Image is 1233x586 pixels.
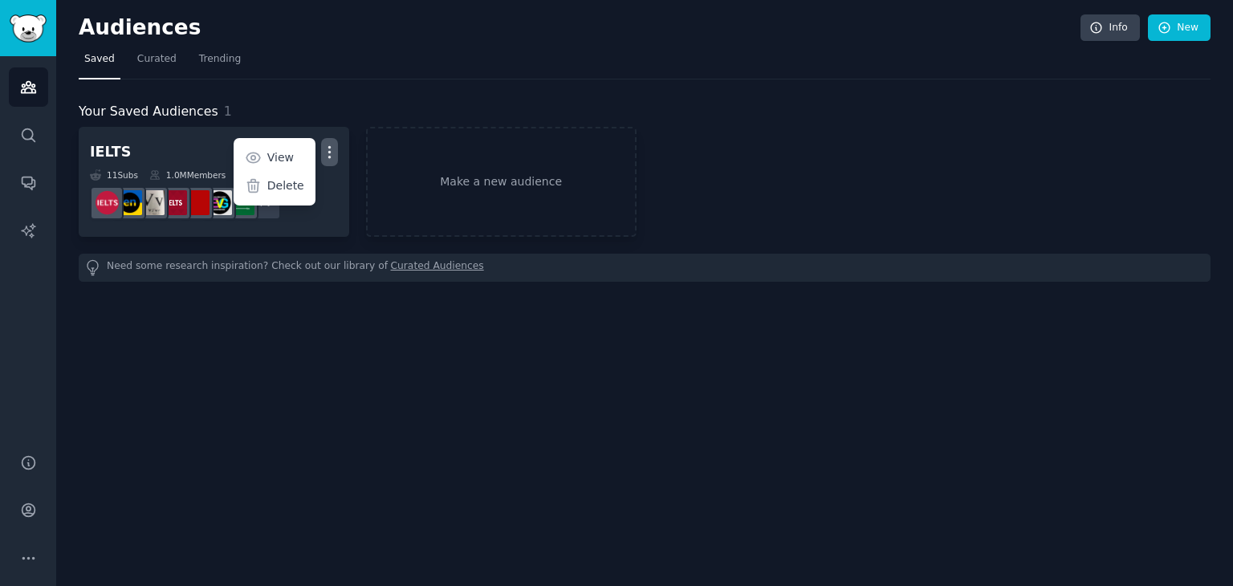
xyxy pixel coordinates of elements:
[162,190,187,215] img: IELTS_Guide
[207,190,232,215] img: EssentialVocabulary
[137,52,177,67] span: Curated
[185,190,210,215] img: ieltsspeaking
[90,142,131,162] div: IELTS
[267,177,304,194] p: Delete
[391,259,484,276] a: Curated Audiences
[84,52,115,67] span: Saved
[90,169,138,181] div: 11 Sub s
[224,104,232,119] span: 1
[1148,14,1211,42] a: New
[366,127,637,237] a: Make a new audience
[79,254,1211,282] div: Need some research inspiration? Check out our library of
[10,14,47,43] img: GummySearch logo
[193,47,246,79] a: Trending
[79,102,218,122] span: Your Saved Audiences
[79,47,120,79] a: Saved
[199,52,241,67] span: Trending
[79,127,349,237] a: IELTSViewDelete11Subs1.0MMembers4.56% /mo+4saudiarabiaEssentialVocabularyieltsspeakingIELTS_Guide...
[267,149,294,166] p: View
[117,190,142,215] img: EnglishLearning
[1080,14,1140,42] a: Info
[79,15,1080,41] h2: Audiences
[132,47,182,79] a: Curated
[140,190,165,215] img: vocabulary
[95,190,120,215] img: IELTS
[149,169,226,181] div: 1.0M Members
[236,141,312,175] a: View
